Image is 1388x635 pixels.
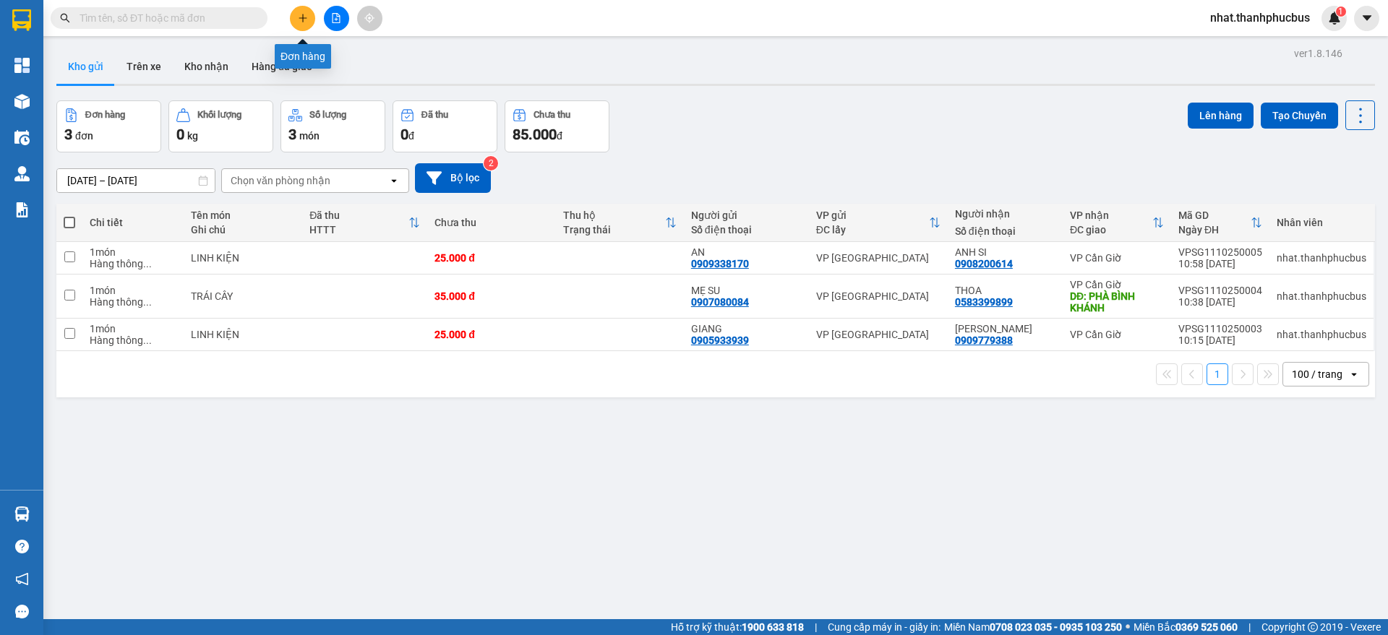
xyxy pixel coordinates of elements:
div: VPSG1110250005 [1178,246,1262,258]
div: VP Cần Giờ [1070,252,1164,264]
img: warehouse-icon [14,94,30,109]
img: warehouse-icon [14,130,30,145]
button: aim [357,6,382,31]
img: icon-new-feature [1328,12,1341,25]
div: Thu hộ [563,209,665,221]
svg: open [388,175,400,186]
span: ... [143,258,152,269]
div: Ngày ĐH [1178,224,1251,236]
span: 3 [64,126,72,143]
button: Kho gửi [56,49,115,84]
span: Miền Nam [944,619,1122,635]
div: Nhân viên [1277,217,1366,228]
div: Hàng thông thường [90,334,176,346]
div: 35.000 đ [434,290,548,302]
span: 1 [1338,7,1343,17]
span: Hỗ trợ kỹ thuật: [671,619,804,635]
div: 0583399899 [955,296,1013,308]
div: VPSG1110250004 [1178,285,1262,296]
button: Đã thu0đ [393,100,497,152]
div: HTTT [309,224,408,236]
div: Mã GD [1178,209,1251,221]
span: aim [364,13,374,23]
div: Chọn văn phòng nhận [231,173,330,188]
div: TRÁI CÂY [191,290,296,302]
button: plus [290,6,315,31]
span: 0 [400,126,408,143]
div: 10:15 [DATE] [1178,334,1262,346]
span: plus [298,13,308,23]
img: dashboard-icon [14,58,30,73]
img: warehouse-icon [14,166,30,181]
span: 85.000 [513,126,557,143]
div: Chưa thu [534,110,570,120]
th: Toggle SortBy [1063,204,1171,242]
span: ⚪️ [1126,624,1130,630]
strong: 0708 023 035 - 0935 103 250 [990,621,1122,633]
div: Chưa thu [434,217,548,228]
span: | [815,619,817,635]
span: ... [143,334,152,346]
div: VP [GEOGRAPHIC_DATA] [816,290,941,302]
div: VP Cần Giờ [1070,329,1164,340]
button: Đơn hàng3đơn [56,100,161,152]
div: 25.000 đ [434,252,548,264]
div: ĐC lấy [816,224,929,236]
div: Đơn hàng [85,110,125,120]
span: đ [408,130,414,142]
div: AN [691,246,802,258]
div: 0909779388 [955,334,1013,346]
span: search [60,13,70,23]
img: warehouse-icon [14,506,30,522]
svg: open [1348,368,1360,380]
span: Miền Bắc [1134,619,1238,635]
button: Khối lượng0kg [168,100,273,152]
div: 1 món [90,323,176,334]
div: ĐC giao [1070,224,1152,236]
span: kg [187,130,198,142]
div: Người nhận [955,208,1055,220]
button: file-add [324,6,349,31]
span: caret-down [1361,12,1374,25]
span: đơn [75,130,93,142]
div: Hàng thông thường [90,296,176,308]
div: LINH KIỆN [191,329,296,340]
span: file-add [331,13,341,23]
div: nhat.thanhphucbus [1277,290,1366,302]
button: Bộ lọc [415,163,491,193]
div: VP [GEOGRAPHIC_DATA] [816,329,941,340]
th: Toggle SortBy [1171,204,1269,242]
div: VPSG1110250003 [1178,323,1262,334]
div: Chi tiết [90,217,176,228]
div: VP gửi [816,209,929,221]
input: Tìm tên, số ĐT hoặc mã đơn [80,10,250,26]
span: đ [557,130,562,142]
div: 1 món [90,246,176,258]
span: | [1248,619,1251,635]
div: VP Cần Giờ [1070,279,1164,290]
button: Tạo Chuyến [1261,103,1338,129]
div: Người gửi [691,209,802,221]
button: Số lượng3món [280,100,385,152]
div: Trạng thái [563,224,665,236]
div: VP [GEOGRAPHIC_DATA] [816,252,941,264]
div: 0905933939 [691,334,749,346]
div: ver 1.8.146 [1294,46,1342,61]
sup: 2 [484,156,498,170]
button: 1 [1207,363,1228,385]
b: Thành Phúc Bus [18,93,73,161]
img: solution-icon [14,202,30,217]
div: nhat.thanhphucbus [1277,329,1366,340]
span: nhat.thanhphucbus [1199,9,1321,27]
button: Hàng đã giao [240,49,324,84]
b: Gửi khách hàng [89,21,143,89]
div: ANH HUỲNH [955,323,1055,334]
strong: 0369 525 060 [1175,621,1238,633]
span: notification [15,572,29,586]
span: 3 [288,126,296,143]
div: 0909338170 [691,258,749,269]
span: copyright [1308,622,1318,632]
div: nhat.thanhphucbus [1277,252,1366,264]
div: LINH KIỆN [191,252,296,264]
div: 10:58 [DATE] [1178,258,1262,269]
